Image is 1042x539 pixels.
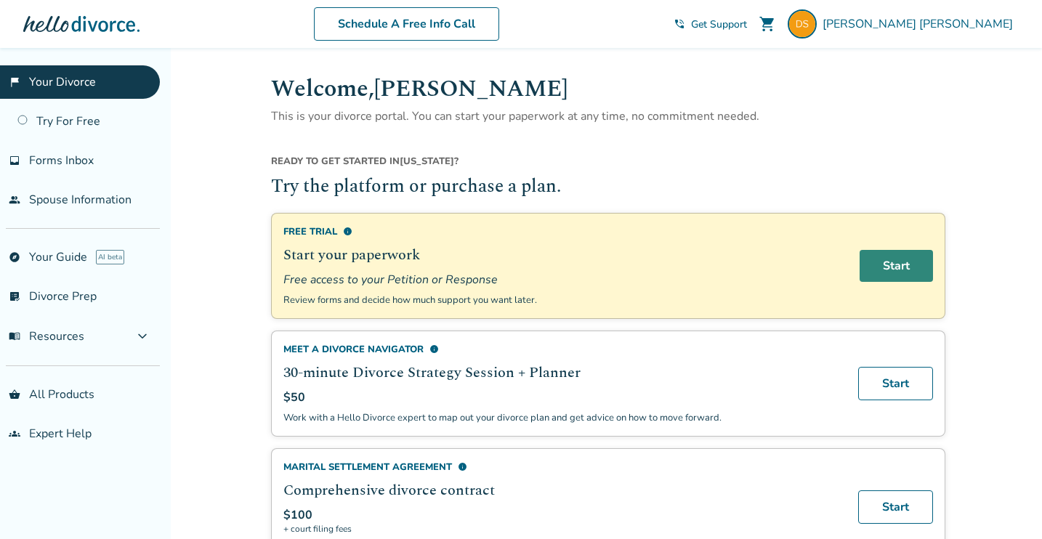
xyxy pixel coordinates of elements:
span: groups [9,428,20,439]
span: explore [9,251,20,263]
div: [US_STATE] ? [271,155,945,174]
span: phone_in_talk [674,18,685,30]
span: Resources [9,328,84,344]
img: mollyrhh@hotmail.com [788,9,817,38]
span: expand_more [134,328,151,345]
a: Start [858,367,933,400]
span: AI beta [96,250,124,264]
span: shopping_basket [9,389,20,400]
span: Forms Inbox [29,153,94,169]
h2: Comprehensive divorce contract [283,479,841,501]
h2: Try the platform or purchase a plan. [271,174,945,201]
p: Work with a Hello Divorce expert to map out your divorce plan and get advice on how to move forward. [283,411,841,424]
h2: Start your paperwork [283,244,842,266]
h2: 30-minute Divorce Strategy Session + Planner [283,362,841,384]
span: list_alt_check [9,291,20,302]
span: [PERSON_NAME] [PERSON_NAME] [823,16,1019,32]
a: Start [858,490,933,524]
div: Free Trial [283,225,842,238]
span: info [343,227,352,236]
span: + court filing fees [283,523,841,535]
span: flag_2 [9,76,20,88]
a: Start [860,250,933,282]
h1: Welcome, [PERSON_NAME] [271,71,945,107]
a: Schedule A Free Info Call [314,7,499,41]
span: info [429,344,439,354]
div: Meet a divorce navigator [283,343,841,356]
span: $50 [283,389,305,405]
span: shopping_cart [759,15,776,33]
span: $100 [283,507,312,523]
span: people [9,194,20,206]
span: inbox [9,155,20,166]
p: This is your divorce portal. You can start your paperwork at any time, no commitment needed. [271,107,945,126]
p: Review forms and decide how much support you want later. [283,293,842,307]
span: info [458,462,467,471]
span: Free access to your Petition or Response [283,272,842,288]
iframe: Chat Widget [969,469,1042,539]
span: menu_book [9,331,20,342]
div: Marital Settlement Agreement [283,461,841,474]
span: Ready to get started in [271,155,400,168]
span: Get Support [691,17,747,31]
a: phone_in_talkGet Support [674,17,747,31]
